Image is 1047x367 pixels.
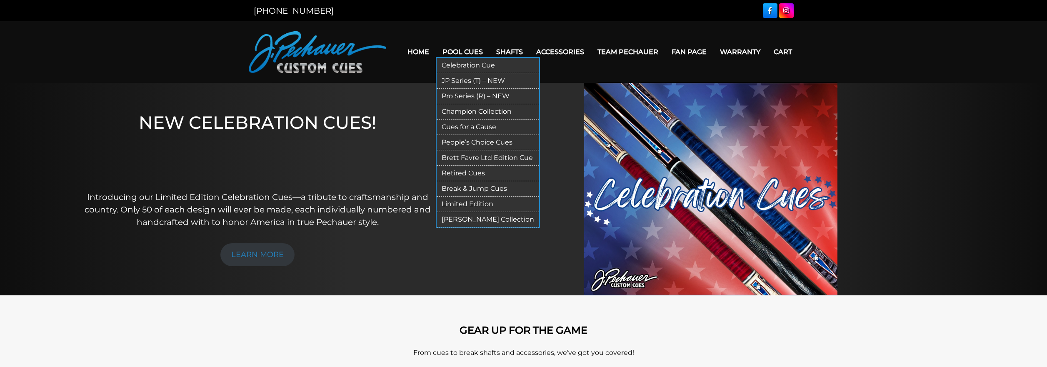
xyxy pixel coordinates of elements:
a: Cart [767,41,799,62]
img: Pechauer Custom Cues [249,31,386,73]
a: Celebration Cue [437,58,539,73]
a: Cues for a Cause [437,120,539,135]
a: [PHONE_NUMBER] [254,6,334,16]
a: Break & Jump Cues [437,181,539,197]
a: Team Pechauer [591,41,665,62]
a: Retired Cues [437,166,539,181]
a: People’s Choice Cues [437,135,539,150]
a: Pool Cues [436,41,490,62]
h1: NEW CELEBRATION CUES! [82,112,432,179]
a: LEARN MORE [220,243,295,266]
p: Introducing our Limited Edition Celebration Cues—a tribute to craftsmanship and country. Only 50 ... [82,191,432,228]
strong: GEAR UP FOR THE GAME [460,324,587,336]
a: Brett Favre Ltd Edition Cue [437,150,539,166]
a: Shafts [490,41,530,62]
a: Home [401,41,436,62]
a: Champion Collection [437,104,539,120]
a: Warranty [713,41,767,62]
a: Accessories [530,41,591,62]
a: JP Series (T) – NEW [437,73,539,89]
a: Fan Page [665,41,713,62]
a: Pro Series (R) – NEW [437,89,539,104]
p: From cues to break shafts and accessories, we’ve got you covered! [286,348,761,358]
a: [PERSON_NAME] Collection [437,212,539,227]
a: Limited Edition [437,197,539,212]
